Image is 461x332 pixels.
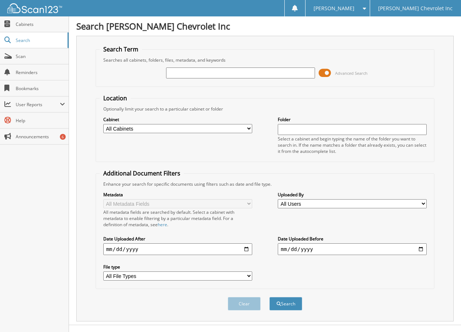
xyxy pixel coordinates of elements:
label: Metadata [103,192,252,198]
span: Help [16,117,65,124]
label: Cabinet [103,116,252,123]
div: 6 [60,134,66,140]
span: Cabinets [16,21,65,27]
div: Enhance your search for specific documents using filters such as date and file type. [100,181,431,187]
span: Scan [16,53,65,59]
div: Searches all cabinets, folders, files, metadata, and keywords [100,57,431,63]
legend: Search Term [100,45,142,53]
button: Search [269,297,302,310]
label: Date Uploaded Before [278,236,427,242]
h1: Search [PERSON_NAME] Chevrolet Inc [76,20,454,32]
label: Folder [278,116,427,123]
span: [PERSON_NAME] [314,6,354,11]
span: Bookmarks [16,85,65,92]
span: Search [16,37,64,43]
span: User Reports [16,101,60,108]
a: here [158,221,167,228]
input: end [278,243,427,255]
span: Advanced Search [335,70,368,76]
input: start [103,243,252,255]
img: scan123-logo-white.svg [7,3,62,13]
label: Date Uploaded After [103,236,252,242]
legend: Location [100,94,131,102]
div: Select a cabinet and begin typing the name of the folder you want to search in. If the name match... [278,136,427,154]
button: Clear [228,297,261,310]
div: All metadata fields are searched by default. Select a cabinet with metadata to enable filtering b... [103,209,252,228]
legend: Additional Document Filters [100,169,184,177]
label: Uploaded By [278,192,427,198]
label: File type [103,264,252,270]
span: Announcements [16,134,65,140]
span: [PERSON_NAME] Chevrolet Inc [378,6,453,11]
div: Optionally limit your search to a particular cabinet or folder [100,106,431,112]
span: Reminders [16,69,65,76]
